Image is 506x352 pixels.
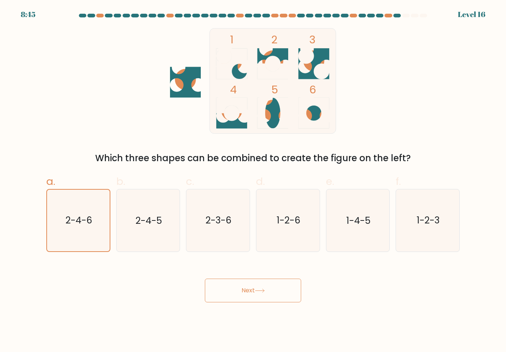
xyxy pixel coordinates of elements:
[205,279,301,302] button: Next
[51,152,455,165] div: Which three shapes can be combined to create the figure on the left?
[277,214,300,227] text: 1-2-6
[21,9,36,20] div: 8:45
[66,214,92,227] text: 2-4-6
[326,174,334,189] span: e.
[458,9,485,20] div: Level 16
[309,82,316,97] tspan: 6
[271,32,277,47] tspan: 2
[256,174,265,189] span: d.
[309,32,316,47] tspan: 3
[396,174,401,189] span: f.
[206,214,232,227] text: 2-3-6
[186,174,194,189] span: c.
[346,214,370,227] text: 1-4-5
[46,174,55,189] span: a.
[417,214,440,227] text: 1-2-3
[230,32,233,47] tspan: 1
[116,174,125,189] span: b.
[271,82,278,97] tspan: 5
[136,214,162,227] text: 2-4-5
[230,82,237,97] tspan: 4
